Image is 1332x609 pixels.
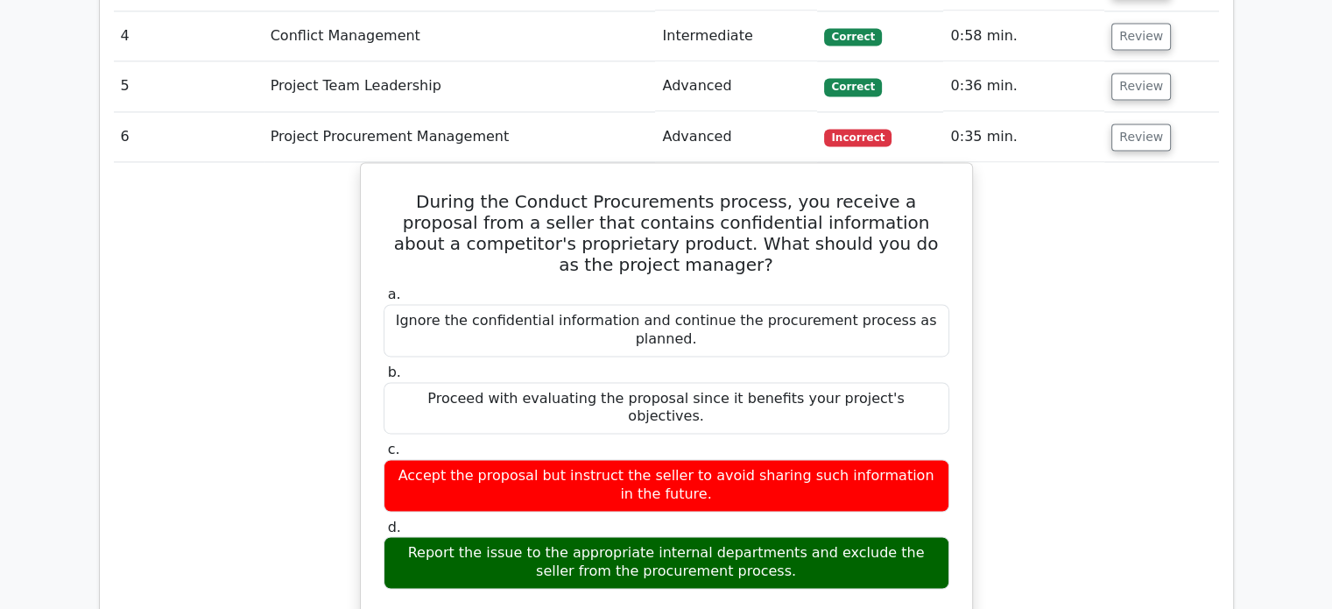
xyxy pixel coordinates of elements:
[1111,23,1171,50] button: Review
[114,61,264,111] td: 5
[384,459,949,512] div: Accept the proposal but instruct the seller to avoid sharing such information in the future.
[388,441,400,457] span: c.
[655,11,817,61] td: Intermediate
[824,129,892,146] span: Incorrect
[388,364,401,380] span: b.
[384,382,949,435] div: Proceed with evaluating the proposal since it benefits your project's objectives.
[943,11,1104,61] td: 0:58 min.
[1111,124,1171,151] button: Review
[943,112,1104,162] td: 0:35 min.
[384,536,949,589] div: Report the issue to the appropriate internal departments and exclude the seller from the procurem...
[384,304,949,357] div: Ignore the confidential information and continue the procurement process as planned.
[824,78,881,96] span: Correct
[114,112,264,162] td: 6
[388,286,401,302] span: a.
[388,519,401,535] span: d.
[264,112,656,162] td: Project Procurement Management
[114,11,264,61] td: 4
[655,112,817,162] td: Advanced
[264,61,656,111] td: Project Team Leadership
[382,191,951,275] h5: During the Conduct Procurements process, you receive a proposal from a seller that contains confi...
[943,61,1104,111] td: 0:36 min.
[1111,73,1171,100] button: Review
[264,11,656,61] td: Conflict Management
[655,61,817,111] td: Advanced
[824,28,881,46] span: Correct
